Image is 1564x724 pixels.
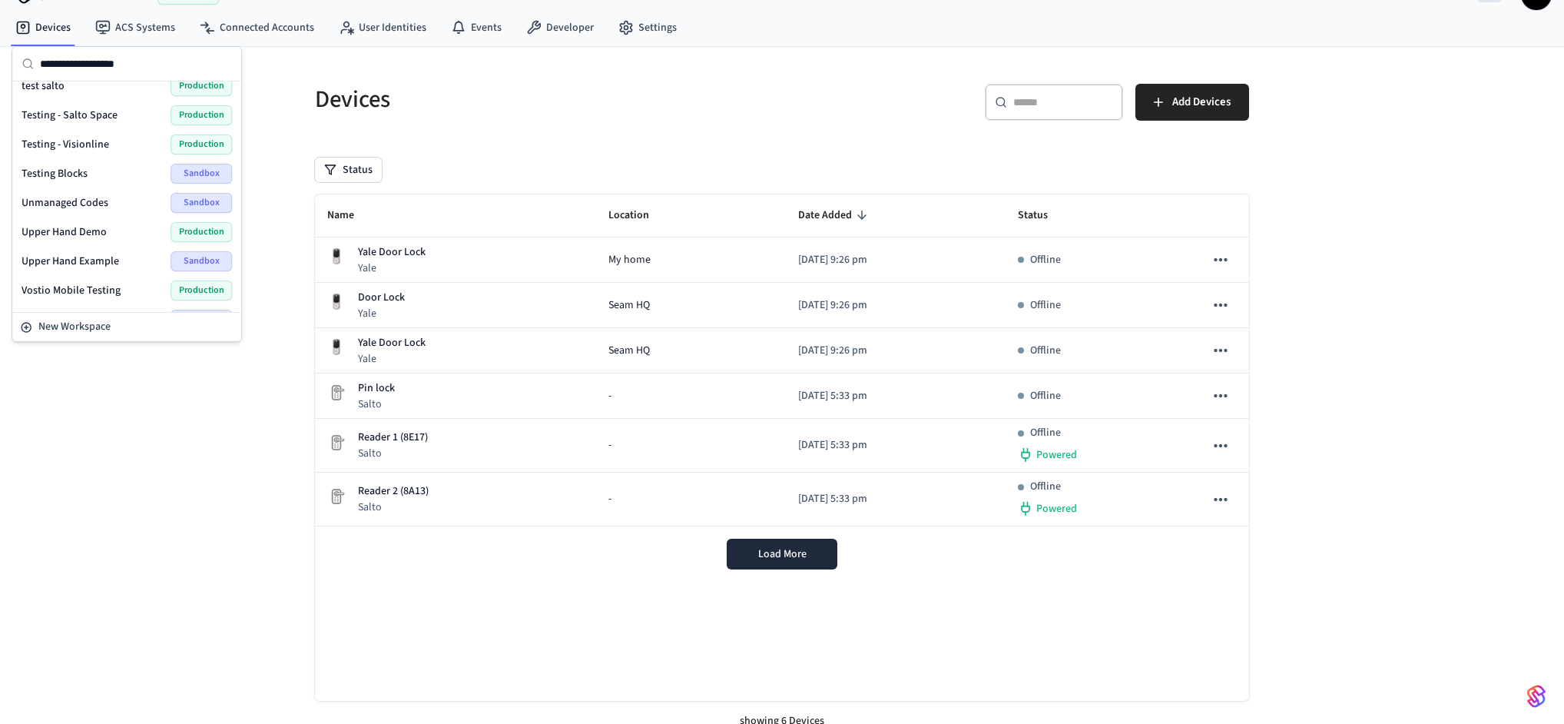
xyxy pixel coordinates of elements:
[358,290,405,306] p: Door Lock
[1030,343,1061,359] p: Offline
[358,351,426,367] p: Yale
[1030,479,1061,495] p: Offline
[22,108,118,123] span: Testing - Salto Space
[1135,84,1249,121] button: Add Devices
[327,384,346,402] img: Placeholder Lock Image
[22,137,109,152] span: Testing - Visionline
[608,204,669,227] span: Location
[22,166,88,181] span: Testing Blocks
[171,310,232,330] span: Sandbox
[608,388,611,404] span: -
[358,500,429,515] p: Salto
[606,14,689,42] a: Settings
[439,14,514,42] a: Events
[22,195,108,211] span: Unmanaged Codes
[798,388,992,404] p: [DATE] 5:33 pm
[38,319,111,335] span: New Workspace
[327,204,374,227] span: Name
[798,252,992,268] p: [DATE] 9:26 pm
[315,158,382,182] button: Status
[514,14,606,42] a: Developer
[798,437,992,453] p: [DATE] 5:33 pm
[14,314,240,340] button: New Workspace
[1527,684,1546,709] img: SeamLogoGradient.69752ec5.svg
[326,14,439,42] a: User Identities
[798,343,992,359] p: [DATE] 9:26 pm
[358,446,428,461] p: Salto
[22,224,107,240] span: Upper Hand Demo
[1018,204,1068,227] span: Status
[315,194,1249,526] table: sticky table
[798,204,872,227] span: Date Added
[608,297,650,314] span: Seam HQ
[83,14,187,42] a: ACS Systems
[358,244,426,261] p: Yale Door Lock
[327,338,346,357] img: Yale Assure Touchscreen Wifi Smart Lock, Satin Nickel, Front
[171,222,232,242] span: Production
[171,164,232,184] span: Sandbox
[327,433,346,452] img: Placeholder Lock Image
[187,14,326,42] a: Connected Accounts
[1172,92,1231,112] span: Add Devices
[608,437,611,453] span: -
[171,251,232,271] span: Sandbox
[171,135,232,154] span: Production
[608,491,611,507] span: -
[798,297,992,314] p: [DATE] 9:26 pm
[1030,297,1061,314] p: Offline
[171,105,232,125] span: Production
[171,76,232,96] span: Production
[727,539,837,570] button: Load More
[22,254,119,269] span: Upper Hand Example
[608,343,650,359] span: Seam HQ
[358,483,429,500] p: Reader 2 (8A13)
[315,84,773,115] h5: Devices
[171,193,232,213] span: Sandbox
[22,283,121,298] span: Vostio Mobile Testing
[758,546,807,562] span: Load More
[3,14,83,42] a: Devices
[1030,388,1061,404] p: Offline
[358,306,405,321] p: Yale
[327,247,346,266] img: Yale Assure Touchscreen Wifi Smart Lock, Satin Nickel, Front
[22,78,65,94] span: test salto
[1030,425,1061,441] p: Offline
[608,252,651,268] span: My home
[358,430,428,446] p: Reader 1 (8E17)
[12,81,241,312] div: Suggestions
[1030,252,1061,268] p: Offline
[1036,501,1077,516] span: Powered
[171,281,232,301] span: Production
[327,487,346,506] img: Placeholder Lock Image
[798,491,992,507] p: [DATE] 5:33 pm
[1036,447,1077,463] span: Powered
[358,380,395,397] p: Pin lock
[327,293,346,311] img: Yale Assure Touchscreen Wifi Smart Lock, Satin Nickel, Front
[358,261,426,276] p: Yale
[358,397,395,412] p: Salto
[358,335,426,351] p: Yale Door Lock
